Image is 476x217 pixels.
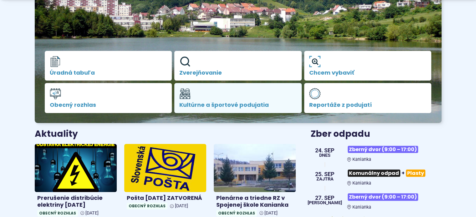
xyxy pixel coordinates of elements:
[45,51,172,81] a: Úradná tabuľa
[174,51,302,81] a: Zverejňovanie
[352,205,371,210] span: Kanianka
[311,167,441,186] a: Komunálny odpad+Plasty Kanianka 25. sep Zajtra
[175,203,188,209] span: [DATE]
[315,177,335,181] span: Zajtra
[348,193,418,200] span: Zberný dvor (9:00 – 17:00)
[315,171,335,177] span: 25. sep
[50,102,167,108] span: Obecný rozhlas
[308,201,342,205] span: [PERSON_NAME]
[216,210,257,216] span: Obecný rozhlas
[37,210,78,216] span: Obecný rozhlas
[347,167,441,179] h3: +
[352,157,371,162] span: Kanianka
[179,102,297,108] span: Kultúrne a športové podujatia
[308,195,342,201] span: 27. sep
[124,144,206,212] a: Pošta [DATE] ZATVORENÁ Obecný rozhlas [DATE]
[315,148,335,153] span: 24. sep
[352,180,371,186] span: Kanianka
[179,70,297,76] span: Zverejňovanie
[37,195,114,209] h4: Prerušenie distribúcie elektriny [DATE]
[85,210,99,216] span: [DATE]
[50,70,167,76] span: Úradná tabuľa
[348,170,400,177] span: Komunálny odpad
[216,195,293,209] h4: Plenárne a triedne RZ v Spojenej škole Kanianka
[311,129,441,139] h3: Zber odpadu
[174,83,302,113] a: Kultúrne a športové podujatia
[127,195,204,202] h4: Pošta [DATE] ZATVORENÁ
[264,210,278,216] span: [DATE]
[35,129,78,139] h3: Aktuality
[315,153,335,158] span: Dnes
[304,51,432,81] a: Chcem vybaviť
[311,191,441,210] a: Zberný dvor (9:00 – 17:00) Kanianka 27. sep [PERSON_NAME]
[309,102,427,108] span: Reportáže z podujatí
[311,143,441,162] a: Zberný dvor (9:00 – 17:00) Kanianka 24. sep Dnes
[304,83,432,113] a: Reportáže z podujatí
[309,70,427,76] span: Chcem vybaviť
[348,146,418,153] span: Zberný dvor (9:00 – 17:00)
[45,83,172,113] a: Obecný rozhlas
[406,170,425,177] span: Plasty
[127,203,167,209] span: Obecný rozhlas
